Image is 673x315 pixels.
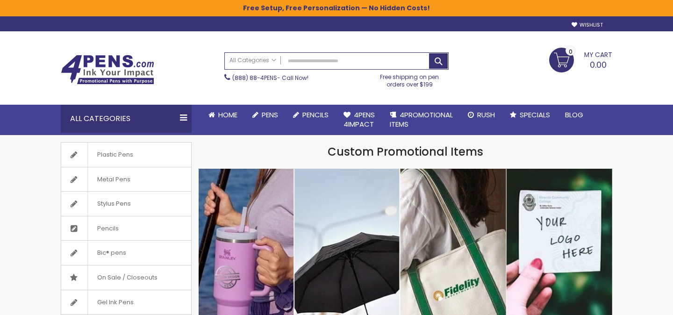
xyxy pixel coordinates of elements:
span: 4Pens 4impact [344,110,375,129]
a: Rush [460,105,502,125]
a: Wishlist [572,21,603,29]
span: - Call Now! [232,74,308,82]
a: On Sale / Closeouts [61,265,191,290]
h1: Custom Promotional Items [199,144,612,159]
span: Pencils [87,216,128,241]
a: All Categories [225,53,281,68]
a: Bic® pens [61,241,191,265]
img: 4Pens Custom Pens and Promotional Products [61,55,154,85]
span: Home [218,110,237,120]
span: 0 [569,47,573,56]
span: 0.00 [590,59,607,71]
a: Specials [502,105,558,125]
span: Rush [477,110,495,120]
span: Plastic Pens [87,143,143,167]
span: 4PROMOTIONAL ITEMS [390,110,453,129]
a: Plastic Pens [61,143,191,167]
a: 4Pens4impact [336,105,382,135]
a: Gel Ink Pens [61,290,191,315]
span: Pens [262,110,278,120]
a: 4PROMOTIONALITEMS [382,105,460,135]
a: (888) 88-4PENS [232,74,277,82]
span: All Categories [229,57,276,64]
a: Home [201,105,245,125]
a: Stylus Pens [61,192,191,216]
div: All Categories [61,105,192,133]
a: Pencils [286,105,336,125]
span: Metal Pens [87,167,140,192]
div: Free shipping on pen orders over $199 [371,70,449,88]
a: 0.00 0 [549,48,612,71]
span: Bic® pens [87,241,136,265]
a: Pens [245,105,286,125]
span: Pencils [302,110,329,120]
span: Specials [520,110,550,120]
span: Blog [565,110,583,120]
span: On Sale / Closeouts [87,265,167,290]
span: Stylus Pens [87,192,140,216]
a: Pencils [61,216,191,241]
a: Blog [558,105,591,125]
span: Gel Ink Pens [87,290,143,315]
a: Metal Pens [61,167,191,192]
